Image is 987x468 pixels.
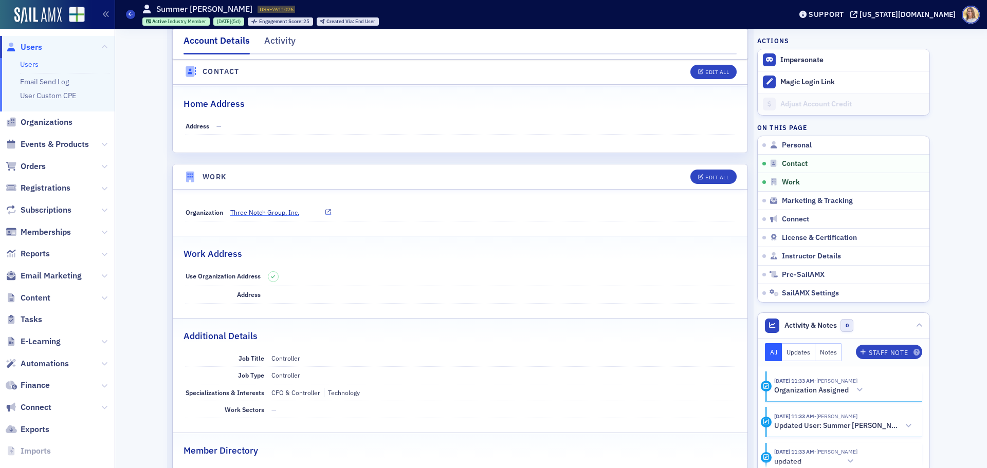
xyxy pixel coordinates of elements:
[6,139,89,150] a: Events & Products
[20,60,39,69] a: Users
[239,354,264,362] span: Job Title
[780,100,924,109] div: Adjust Account Credit
[860,10,956,19] div: [US_STATE][DOMAIN_NAME]
[757,36,789,45] h4: Actions
[326,18,355,25] span: Created Via :
[774,413,814,420] time: 9/10/2025 11:33 AM
[815,343,842,361] button: Notes
[21,182,70,194] span: Registrations
[216,122,222,130] span: —
[248,17,313,26] div: Engagement Score: 25
[21,117,72,128] span: Organizations
[264,34,296,53] div: Activity
[184,247,242,260] h2: Work Address
[14,7,62,24] img: SailAMX
[203,172,227,182] h4: Work
[21,248,50,259] span: Reports
[142,17,210,26] div: Active: Active: Industry Member
[840,319,853,332] span: 0
[774,377,814,384] time: 9/10/2025 11:33 AM
[20,77,69,86] a: Email Send Log
[237,290,261,298] span: Address
[782,159,808,169] span: Contact
[213,17,244,26] div: 2025-09-05 00:00:00
[186,272,261,280] span: Use Organization Address
[152,18,168,25] span: Active
[690,170,737,184] button: Edit All
[6,182,70,194] a: Registrations
[765,343,782,361] button: All
[6,42,42,53] a: Users
[774,421,915,432] button: Updated User: Summer [PERSON_NAME]
[217,18,231,25] span: [DATE]
[324,388,360,397] div: Technology
[6,336,61,347] a: E-Learning
[20,91,76,100] a: User Custom CPE
[774,456,857,467] button: updated
[156,4,252,15] h1: Summer [PERSON_NAME]
[782,343,815,361] button: Updates
[761,417,772,427] div: Activity
[21,42,42,53] span: Users
[782,215,809,224] span: Connect
[203,66,240,77] h4: Contact
[21,292,50,304] span: Content
[6,248,50,259] a: Reports
[238,371,264,379] span: Job Type
[782,252,841,261] span: Instructor Details
[758,71,929,93] button: Magic Login Link
[21,380,50,391] span: Finance
[782,178,800,187] span: Work
[782,233,857,242] span: License & Certification
[186,208,223,216] span: Organization
[259,19,310,25] div: 25
[814,377,857,384] span: Bethany Booth
[6,358,69,369] a: Automations
[757,123,930,132] h4: On this page
[784,320,837,331] span: Activity & Notes
[271,405,277,414] span: —
[168,18,206,25] span: Industry Member
[186,388,264,397] span: Specializations & Interests
[21,270,82,282] span: Email Marketing
[782,141,812,150] span: Personal
[809,10,844,19] div: Support
[774,386,849,395] h5: Organization Assigned
[271,388,320,397] div: CFO & Controller
[6,402,51,413] a: Connect
[6,270,82,282] a: Email Marketing
[21,139,89,150] span: Events & Products
[21,445,51,457] span: Imports
[6,424,49,435] a: Exports
[850,11,959,18] button: [US_STATE][DOMAIN_NAME]
[774,421,898,430] h5: Updated User: Summer [PERSON_NAME]
[184,97,245,110] h2: Home Address
[21,204,71,216] span: Subscriptions
[705,175,729,180] div: Edit All
[21,161,46,172] span: Orders
[326,19,375,25] div: End User
[774,448,814,455] time: 9/10/2025 11:33 AM
[271,371,300,379] span: Controller
[21,314,42,325] span: Tasks
[962,6,980,24] span: Profile
[6,314,42,325] a: Tasks
[259,18,304,25] span: Engagement Score :
[317,17,379,26] div: Created Via: End User
[69,7,85,23] img: SailAMX
[774,457,801,466] h5: updated
[782,196,853,205] span: Marketing & Tracking
[217,18,241,25] div: (5d)
[774,385,867,396] button: Organization Assigned
[146,18,207,25] a: Active Industry Member
[6,227,71,238] a: Memberships
[186,122,209,130] span: Address
[856,345,922,359] button: Staff Note
[6,204,71,216] a: Subscriptions
[21,358,69,369] span: Automations
[690,65,737,79] button: Edit All
[6,445,51,457] a: Imports
[184,34,250,54] div: Account Details
[271,350,735,366] dd: Controller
